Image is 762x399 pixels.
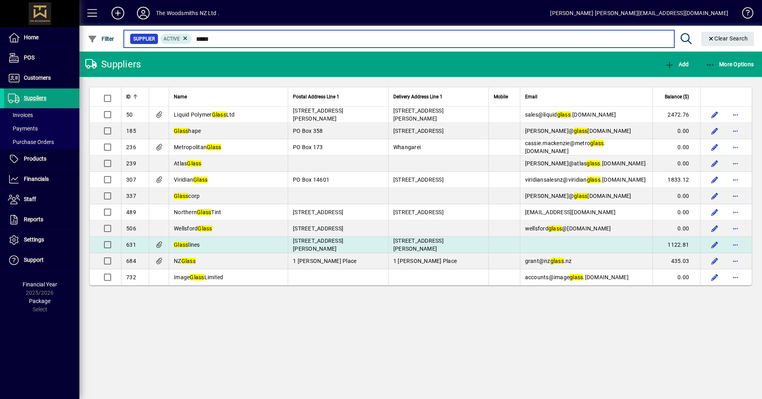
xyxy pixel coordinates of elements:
[293,144,323,150] span: PO Box 173
[4,122,79,135] a: Payments
[190,274,204,280] em: Glass
[24,95,46,101] span: Suppliers
[729,173,742,186] button: More options
[24,75,51,81] span: Customers
[525,140,606,154] span: cassie.mackenzie@metro .[DOMAIN_NAME]
[574,128,587,134] em: glass
[708,222,721,235] button: Edit
[174,92,187,101] span: Name
[174,242,188,248] em: Glass
[652,188,700,204] td: 0.00
[708,206,721,219] button: Edit
[86,32,116,46] button: Filter
[393,92,443,101] span: Delivery Address Line 1
[126,92,144,101] div: ID
[126,92,131,101] span: ID
[85,58,141,71] div: Suppliers
[494,92,508,101] span: Mobile
[126,128,136,134] span: 185
[525,274,629,280] span: accounts@image .[DOMAIN_NAME]
[708,125,721,137] button: Edit
[293,128,323,134] span: PO Box 358
[587,160,600,167] em: glass
[193,176,208,183] em: Glass
[24,257,44,263] span: Support
[156,7,219,19] div: The Woodsmiths NZ Ltd .
[708,35,748,42] span: Clear Search
[126,111,133,118] span: 50
[174,242,200,248] span: lines
[729,271,742,284] button: More options
[4,135,79,149] a: Purchase Orders
[708,190,721,202] button: Edit
[393,258,457,264] span: 1 [PERSON_NAME] Place
[729,108,742,121] button: More options
[550,7,728,19] div: [PERSON_NAME] [PERSON_NAME][EMAIL_ADDRESS][DOMAIN_NAME]
[88,36,114,42] span: Filter
[4,169,79,189] a: Financials
[525,160,646,167] span: [PERSON_NAME]@atlas .[DOMAIN_NAME]
[4,230,79,250] a: Settings
[126,144,136,150] span: 236
[708,157,721,170] button: Edit
[126,160,136,167] span: 239
[198,225,212,232] em: Glass
[652,204,700,221] td: 0.00
[24,176,49,182] span: Financials
[525,193,631,199] span: [PERSON_NAME]@ [DOMAIN_NAME]
[164,36,180,42] span: Active
[729,141,742,153] button: More options
[24,34,38,40] span: Home
[701,32,754,46] button: Clear
[652,107,700,123] td: 2472.76
[525,258,572,264] span: grant@nz .nz
[652,253,700,269] td: 435.03
[4,28,79,48] a: Home
[729,125,742,137] button: More options
[24,155,46,162] span: Products
[587,176,600,183] em: glass
[708,255,721,267] button: Edit
[24,54,35,61] span: POS
[126,242,136,248] span: 631
[174,225,212,232] span: Wellsford
[652,221,700,237] td: 0.00
[729,222,742,235] button: More options
[293,107,343,122] span: [STREET_ADDRESS][PERSON_NAME]
[652,172,700,188] td: 1833.12
[665,61,689,67] span: Add
[24,196,36,202] span: Staff
[393,209,444,215] span: [STREET_ADDRESS]
[4,48,79,68] a: POS
[708,108,721,121] button: Edit
[704,57,756,71] button: More Options
[652,237,700,253] td: 1122.81
[393,107,444,122] span: [STREET_ADDRESS][PERSON_NAME]
[174,92,283,101] div: Name
[525,128,631,134] span: [PERSON_NAME]@ [DOMAIN_NAME]
[174,274,223,280] span: Image Limited
[23,281,57,288] span: Financial Year
[126,193,136,199] span: 337
[133,35,155,43] span: Supplier
[174,128,188,134] em: Glass
[393,144,421,150] span: Whangarei
[665,92,689,101] span: Balance ($)
[293,258,356,264] span: 1 [PERSON_NAME] Place
[126,258,136,264] span: 684
[4,250,79,270] a: Support
[4,210,79,230] a: Reports
[24,216,43,223] span: Reports
[590,140,604,146] em: glass
[708,238,721,251] button: Edit
[729,157,742,170] button: More options
[652,123,700,139] td: 0.00
[729,255,742,267] button: More options
[525,209,616,215] span: [EMAIL_ADDRESS][DOMAIN_NAME]
[293,225,343,232] span: [STREET_ADDRESS]
[160,34,192,44] mat-chip: Activation Status: Active
[4,68,79,88] a: Customers
[293,209,343,215] span: [STREET_ADDRESS]
[174,111,235,118] span: Liquid Polymer Ltd
[174,160,202,167] span: Atlas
